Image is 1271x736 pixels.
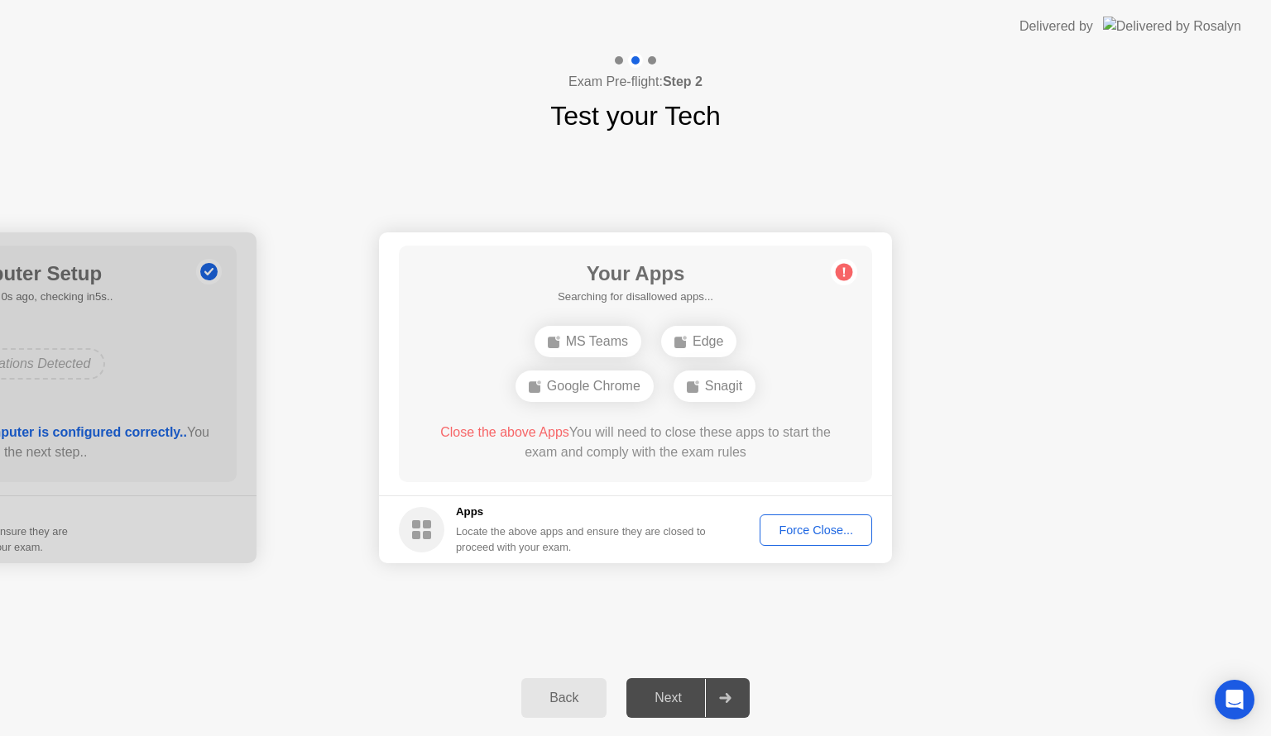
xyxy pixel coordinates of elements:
[663,74,703,88] b: Step 2
[440,425,569,439] span: Close the above Apps
[550,96,721,136] h1: Test your Tech
[521,678,607,718] button: Back
[1019,17,1093,36] div: Delivered by
[1103,17,1241,36] img: Delivered by Rosalyn
[558,289,713,305] h5: Searching for disallowed apps...
[516,370,654,402] div: Google Chrome
[1215,680,1254,719] div: Open Intercom Messenger
[760,514,872,546] button: Force Close...
[674,370,755,402] div: Snagit
[568,72,703,92] h4: Exam Pre-flight:
[661,326,736,357] div: Edge
[535,326,641,357] div: MS Teams
[456,523,707,555] div: Locate the above apps and ensure they are closed to proceed with your exam.
[558,259,713,289] h1: Your Apps
[423,423,849,462] div: You will need to close these apps to start the exam and comply with the exam rules
[526,691,602,705] div: Back
[626,678,750,718] button: Next
[765,523,866,537] div: Force Close...
[456,504,707,520] h5: Apps
[631,691,705,705] div: Next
